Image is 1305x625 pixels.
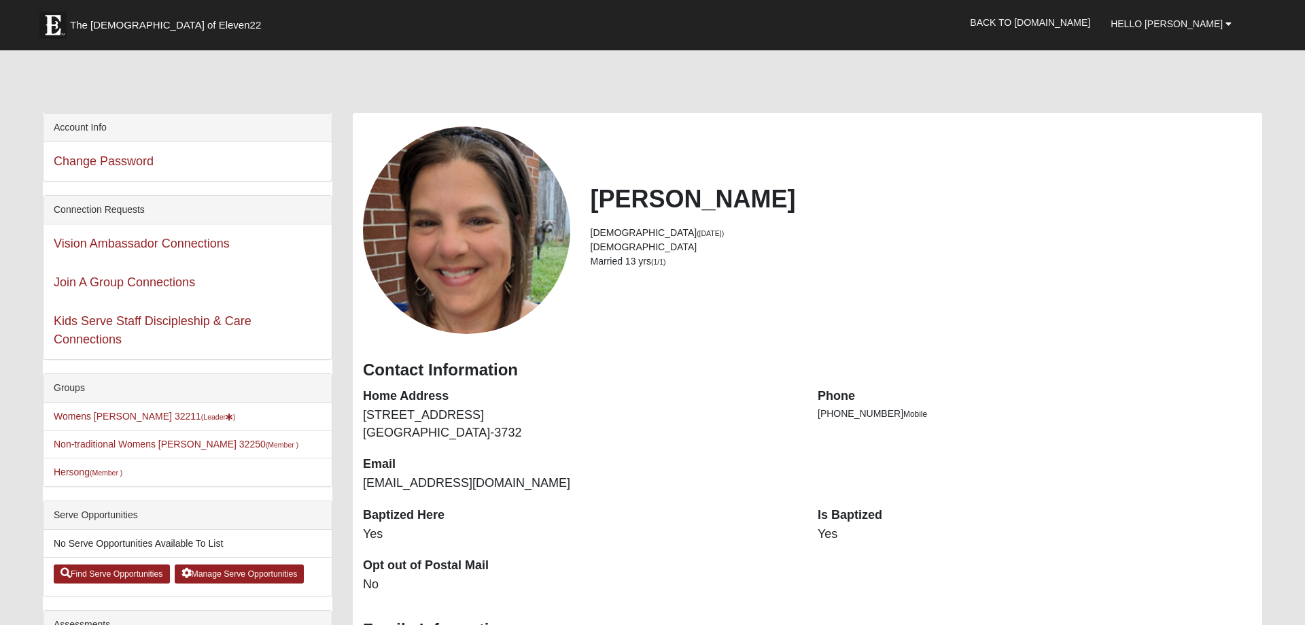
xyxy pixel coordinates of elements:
[363,407,797,441] dd: [STREET_ADDRESS] [GEOGRAPHIC_DATA]-3732
[818,507,1252,524] dt: Is Baptized
[201,413,236,421] small: (Leader )
[54,154,154,168] a: Change Password
[591,254,1253,269] li: Married 13 yrs
[651,258,666,266] small: (1/1)
[54,439,298,450] a: Non-traditional Womens [PERSON_NAME] 32250(Member )
[1111,18,1223,29] span: Hello [PERSON_NAME]
[43,374,332,403] div: Groups
[591,240,1253,254] li: [DEMOGRAPHIC_DATA]
[43,530,332,558] li: No Serve Opportunities Available To List
[591,184,1253,214] h2: [PERSON_NAME]
[33,5,304,39] a: The [DEMOGRAPHIC_DATA] of Eleven22
[1100,7,1242,41] a: Hello [PERSON_NAME]
[697,229,724,237] small: ([DATE])
[39,12,67,39] img: Eleven22 logo
[70,18,261,32] span: The [DEMOGRAPHIC_DATA] of Eleven22
[54,237,230,250] a: Vision Ambassador Connections
[903,409,927,419] span: Mobile
[54,275,195,289] a: Join A Group Connections
[43,114,332,142] div: Account Info
[960,5,1100,39] a: Back to [DOMAIN_NAME]
[54,564,170,584] a: Find Serve Opportunities
[591,226,1253,240] li: [DEMOGRAPHIC_DATA]
[90,469,122,477] small: (Member )
[363,526,797,543] dd: Yes
[175,564,304,584] a: Manage Serve Opportunities
[818,407,1252,421] li: [PHONE_NUMBER]
[363,388,797,405] dt: Home Address
[266,441,298,449] small: (Member )
[363,456,797,473] dt: Email
[43,501,332,530] div: Serve Opportunities
[54,467,122,477] a: Hersong(Member )
[363,576,797,594] dd: No
[363,475,797,492] dd: [EMAIL_ADDRESS][DOMAIN_NAME]
[363,557,797,575] dt: Opt out of Postal Mail
[363,126,570,334] a: View Fullsize Photo
[363,360,1252,380] h3: Contact Information
[54,314,251,346] a: Kids Serve Staff Discipleship & Care Connections
[818,526,1252,543] dd: Yes
[363,507,797,524] dt: Baptized Here
[818,388,1252,405] dt: Phone
[54,411,236,422] a: Womens [PERSON_NAME] 32211(Leader)
[43,196,332,224] div: Connection Requests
